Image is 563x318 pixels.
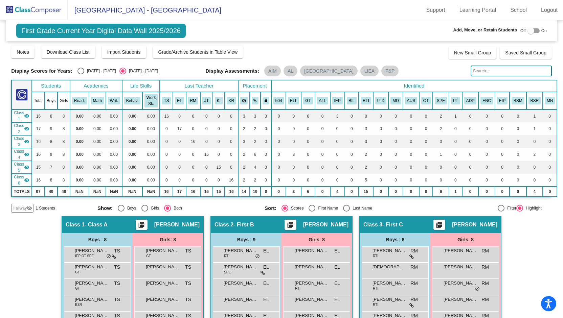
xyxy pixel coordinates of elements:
[144,94,158,107] button: Work Sk.
[158,49,238,55] span: Grade/Archive Students in Table View
[225,92,238,109] th: Kaleigh Rudic
[89,135,106,148] td: 0.00
[122,109,142,122] td: 0.00
[24,152,29,157] mat-icon: visibility
[433,220,445,230] button: Print Students Details
[186,92,200,109] th: Rachel Mueller
[433,161,449,174] td: 0
[286,135,301,148] td: 0
[381,66,399,76] mat-chip: F&P
[500,47,551,59] button: Saved Small Group
[462,122,478,135] td: 0
[536,5,563,16] a: Logout
[200,92,213,109] th: Jill Tobey
[261,161,271,174] td: 0
[301,109,315,122] td: 6
[200,148,213,161] td: 16
[405,97,417,104] button: AUS
[106,148,122,161] td: 0.00
[271,92,286,109] th: 504 Plan
[202,97,211,104] button: JT
[388,148,403,161] td: 0
[315,122,330,135] td: 0
[70,148,89,161] td: 0.00
[359,109,373,122] td: 0
[510,122,526,135] td: 0
[526,161,543,174] td: 0
[11,68,72,74] span: Display Scores for Years:
[345,122,359,135] td: 0
[261,122,271,135] td: 0
[70,109,89,122] td: 0.00
[449,122,462,135] td: 0
[45,122,58,135] td: 9
[359,161,373,174] td: 2
[403,109,419,122] td: 0
[543,109,557,122] td: 0
[286,92,301,109] th: English Language Learner
[419,92,433,109] th: OT Services
[137,221,145,231] mat-icon: picture_as_pdf
[45,92,58,109] th: Boys
[160,148,173,161] td: 0
[495,161,510,174] td: 0
[58,92,70,109] th: Girls
[286,109,301,122] td: 0
[373,109,389,122] td: 0
[32,92,44,109] th: Total
[388,161,403,174] td: 0
[478,92,495,109] th: Evaluated- Not Classified
[403,92,419,109] th: Austistic
[173,109,186,122] td: 0
[261,148,271,161] td: 0
[70,80,122,92] th: Academics
[126,68,158,74] div: [DATE] - [DATE]
[403,135,419,148] td: 0
[271,122,286,135] td: 0
[175,97,184,104] button: EL
[142,135,160,148] td: 0.00
[124,97,140,104] button: Behav.
[286,161,301,174] td: 0
[345,109,359,122] td: 0
[471,66,552,76] input: Search...
[238,135,250,148] td: 3
[273,97,284,104] button: 504
[388,122,403,135] td: 0
[89,161,106,174] td: 0.00
[47,49,90,55] span: Download Class List
[250,92,261,109] th: Keep with students
[153,46,243,58] button: Grade/Archive Students in Table View
[543,92,557,109] th: Medical Needs
[478,148,495,161] td: 0
[24,113,29,119] mat-icon: visibility
[375,97,387,104] button: LLD
[58,135,70,148] td: 8
[106,122,122,135] td: 0.00
[238,109,250,122] td: 3
[261,109,271,122] td: 0
[286,221,294,231] mat-icon: picture_as_pdf
[213,92,225,109] th: Karlie Ives
[225,122,238,135] td: 0
[330,135,345,148] td: 0
[419,109,433,122] td: 0
[449,135,462,148] td: 0
[89,122,106,135] td: 0.00
[142,122,160,135] td: 0.00
[142,109,160,122] td: 0.00
[186,122,200,135] td: 0
[271,161,286,174] td: 0
[271,80,557,92] th: Identified
[160,92,173,109] th: Traci Soriano
[200,109,213,122] td: 0
[419,135,433,148] td: 0
[238,92,250,109] th: Keep away students
[238,161,250,174] td: 2
[108,97,120,104] button: Writ.
[225,109,238,122] td: 0
[543,148,557,161] td: 0
[106,109,122,122] td: 0.00
[301,122,315,135] td: 0
[213,122,225,135] td: 0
